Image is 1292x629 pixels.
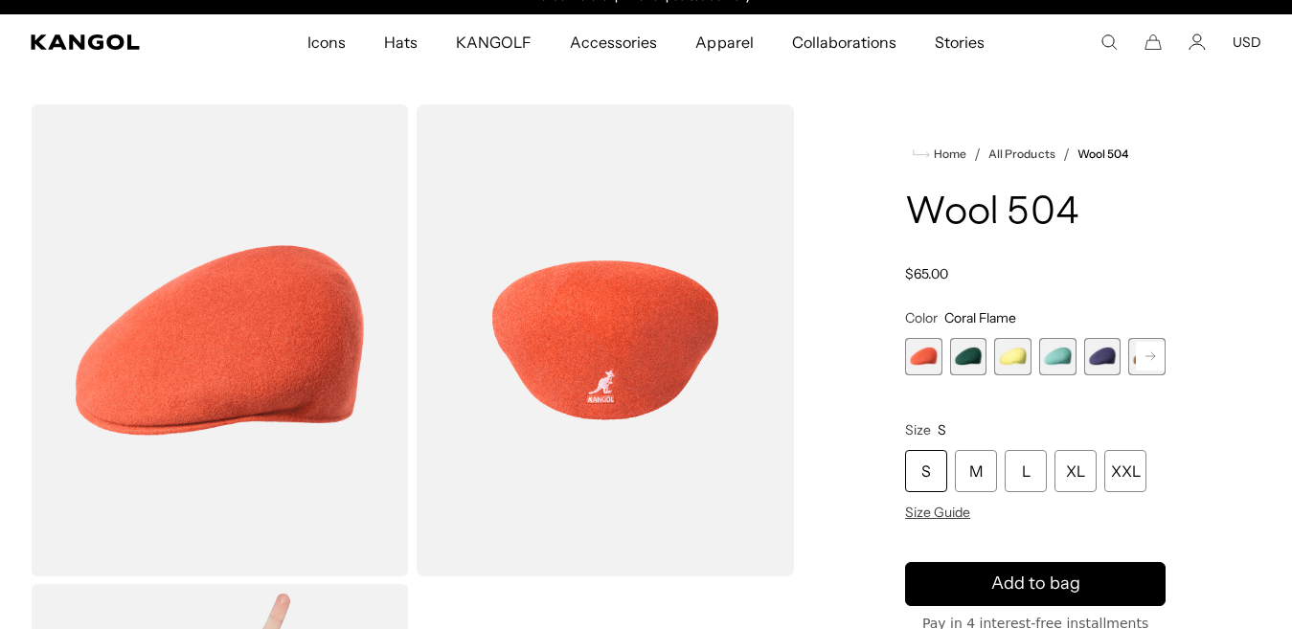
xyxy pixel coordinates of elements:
div: 1 of 21 [905,338,942,375]
a: Kangol [31,34,202,50]
span: S [938,421,946,438]
summary: Search here [1100,34,1118,51]
span: Apparel [695,14,753,70]
button: USD [1233,34,1261,51]
a: Home [913,146,966,163]
img: color-coral-flame [31,104,409,576]
span: Color [905,309,938,326]
div: 4 of 21 [1039,338,1077,375]
a: KANGOLF [437,14,551,70]
div: 5 of 21 [1084,338,1122,375]
button: Add to bag [905,562,1166,606]
li: / [1055,143,1070,166]
span: Size [905,421,931,438]
label: Butter Chiffon [994,338,1031,375]
span: Hats [384,14,418,70]
a: Icons [288,14,365,70]
label: Rustic Caramel [1128,338,1166,375]
span: Collaborations [792,14,896,70]
a: Stories [916,14,1004,70]
img: color-coral-flame [417,104,795,576]
span: Accessories [570,14,657,70]
span: KANGOLF [456,14,532,70]
div: 6 of 21 [1128,338,1166,375]
div: XXL [1104,450,1146,492]
nav: breadcrumbs [905,143,1166,166]
a: Apparel [676,14,772,70]
span: Home [930,147,966,161]
label: Hazy Indigo [1084,338,1122,375]
a: Wool 504 [1077,147,1128,161]
label: Deep Emerald [950,338,987,375]
span: $65.00 [905,265,948,282]
a: Collaborations [773,14,916,70]
span: Coral Flame [944,309,1016,326]
span: Size Guide [905,504,970,521]
a: Account [1189,34,1206,51]
li: / [966,143,981,166]
span: Icons [307,14,346,70]
div: L [1005,450,1047,492]
span: Stories [935,14,985,70]
div: 2 of 21 [950,338,987,375]
span: Add to bag [991,571,1080,596]
div: XL [1054,450,1097,492]
h1: Wool 504 [905,192,1166,235]
a: All Products [988,147,1054,161]
label: Coral Flame [905,338,942,375]
a: Hats [365,14,437,70]
label: Aquatic [1039,338,1077,375]
div: M [955,450,997,492]
div: 3 of 21 [994,338,1031,375]
a: Accessories [551,14,676,70]
div: S [905,450,947,492]
button: Cart [1145,34,1162,51]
